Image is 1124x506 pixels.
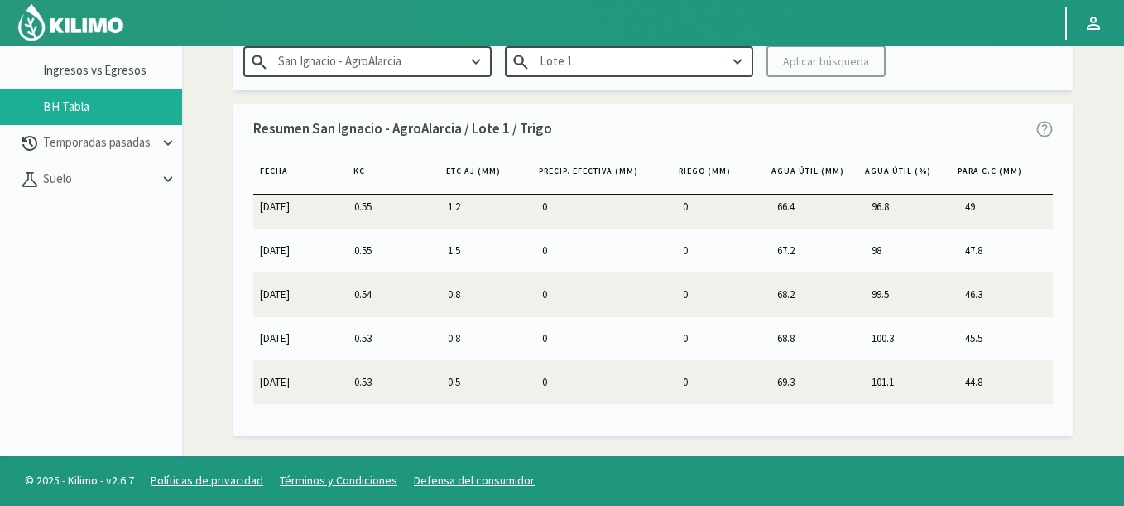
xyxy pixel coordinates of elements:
[536,316,676,359] td: 0
[771,404,865,447] td: 69.7
[865,272,959,316] td: 99.5
[441,360,536,403] td: 0.5
[253,118,552,140] p: Resumen San Ignacio - AgroAlarcia / Lote 1 / Trigo
[348,229,442,272] td: 0.55
[858,158,952,195] th: Agua Útil (%)
[348,404,442,447] td: 0.52
[676,186,771,229] td: 0
[280,473,397,488] a: Términos y Condiciones
[17,2,125,42] img: Kilimo
[865,404,959,447] td: 101.6
[151,473,263,488] a: Políticas de privacidad
[536,229,676,272] td: 0
[676,360,771,403] td: 0
[536,186,676,229] td: 0
[253,272,348,316] td: [DATE]
[253,158,347,195] th: Fecha
[348,360,442,403] td: 0.53
[43,99,182,114] a: BH Tabla
[253,316,348,359] td: [DATE]
[347,158,440,195] th: KC
[253,404,348,447] td: [DATE]
[865,229,959,272] td: 98
[865,316,959,359] td: 100.3
[676,316,771,359] td: 0
[441,272,536,316] td: 0.8
[440,158,532,195] th: ETc aj (MM)
[676,272,771,316] td: 0
[676,404,771,447] td: 0
[865,186,959,229] td: 96.8
[536,404,676,447] td: 0
[672,158,766,195] th: Riego (MM)
[771,186,865,229] td: 66.4
[43,63,182,78] a: Ingresos vs Egresos
[441,404,536,447] td: 0.9
[40,170,159,189] p: Suelo
[253,229,348,272] td: [DATE]
[536,360,676,403] td: 0
[441,229,536,272] td: 1.5
[865,360,959,403] td: 101.1
[243,46,492,77] input: Escribe para buscar
[17,472,142,489] span: © 2025 - Kilimo - v2.6.7
[951,158,1045,195] th: Para C.C (MM)
[348,272,442,316] td: 0.54
[441,186,536,229] td: 1.2
[505,46,753,77] input: Escribe para buscar
[441,316,536,359] td: 0.8
[676,229,771,272] td: 0
[958,229,1053,272] td: 47.8
[958,360,1053,403] td: 44.8
[765,158,858,195] th: Agua útil (MM)
[771,360,865,403] td: 69.3
[958,186,1053,229] td: 49
[771,229,865,272] td: 67.2
[253,186,348,229] td: [DATE]
[958,316,1053,359] td: 45.5
[536,272,676,316] td: 0
[348,316,442,359] td: 0.53
[253,360,348,403] td: [DATE]
[40,133,159,152] p: Temporadas pasadas
[414,473,535,488] a: Defensa del consumidor
[958,272,1053,316] td: 46.3
[532,158,672,195] th: Precip. Efectiva (MM)
[771,272,865,316] td: 68.2
[771,316,865,359] td: 68.8
[348,186,442,229] td: 0.55
[958,404,1053,447] td: 44.2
